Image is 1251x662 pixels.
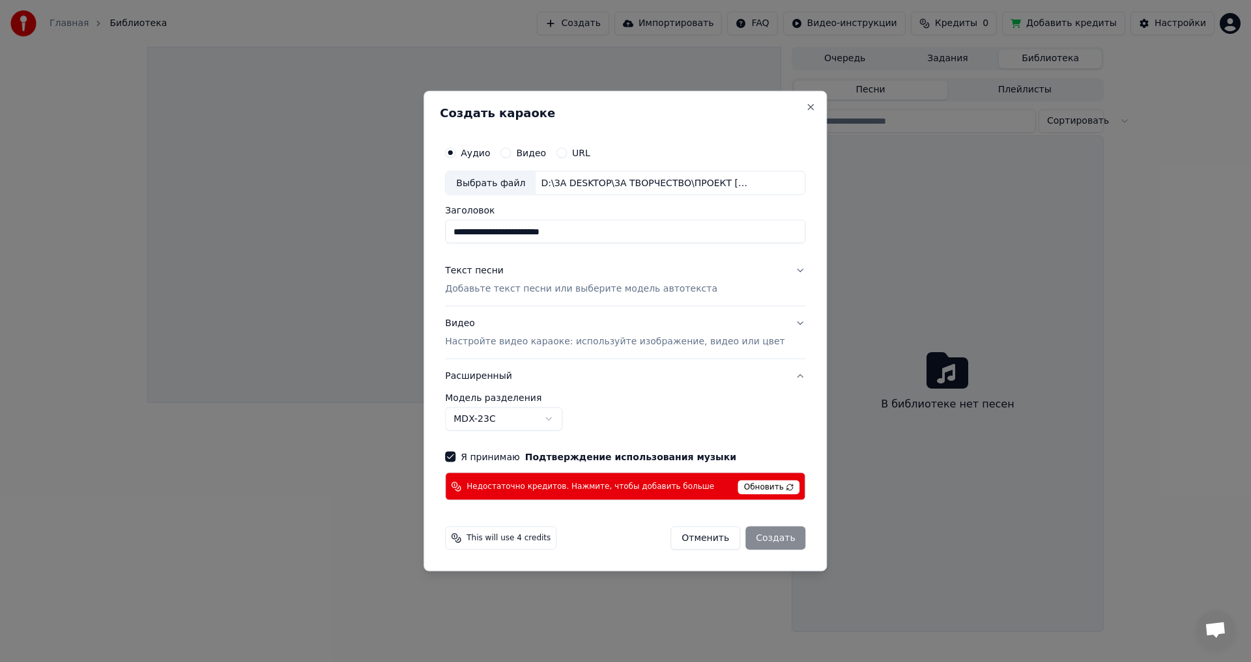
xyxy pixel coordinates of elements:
div: Выбрать файл [446,171,536,195]
span: This will use 4 credits [467,533,551,544]
div: Текст песни [445,264,504,277]
p: Настройте видео караоке: используйте изображение, видео или цвет [445,335,784,348]
div: Расширенный [445,393,805,441]
label: URL [572,148,590,157]
label: Модель разделения [445,393,805,402]
label: Заголовок [445,206,805,215]
div: D:\ЗА DESKTOP\ЗА ТВОРЧЕСТВО\ПРОЕКТ [PERSON_NAME] ТЕКСТ\ГЛУПАЯ УЛИТКА\Песня про улитку [PERSON_NAM... [536,176,757,189]
button: Расширенный [445,359,805,393]
span: Недостаточно кредитов. Нажмите, чтобы добавить больше [467,481,714,491]
button: ВидеоНастройте видео караоке: используйте изображение, видео или цвет [445,307,805,359]
h2: Создать караоке [440,107,811,118]
label: Аудио [461,148,490,157]
label: Видео [516,148,546,157]
p: Добавьте текст песни или выберите модель автотекста [445,283,717,296]
button: Отменить [670,527,740,550]
label: Я принимаю [461,452,736,462]
div: Видео [445,317,784,348]
span: Обновить [738,480,800,495]
button: Текст песниДобавьте текст песни или выберите модель автотекста [445,254,805,306]
button: Я принимаю [525,452,736,462]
